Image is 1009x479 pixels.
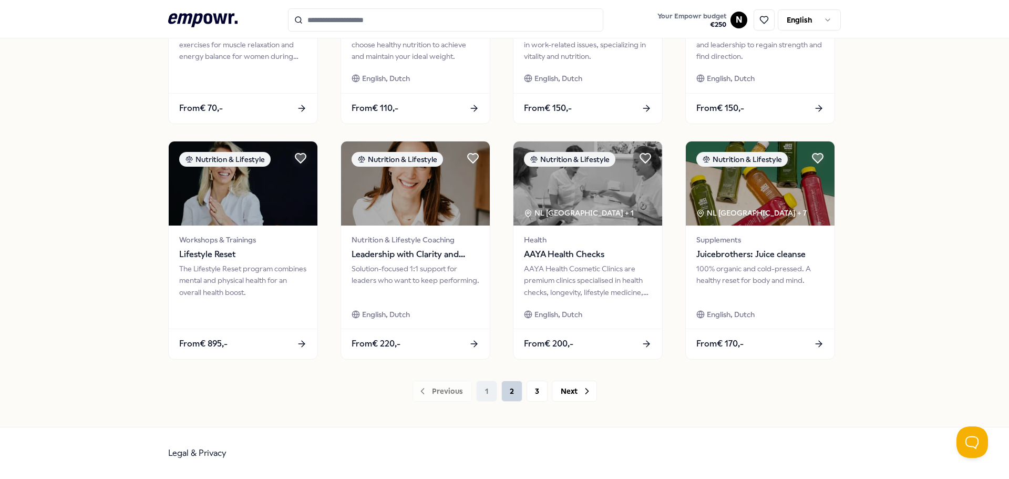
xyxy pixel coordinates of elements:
a: package imageNutrition & LifestyleNL [GEOGRAPHIC_DATA] + 1HealthAAYA Health ChecksAAYA Health Cos... [513,141,663,360]
div: 100% organic and cold-pressed. A healthy reset for body and mind. [696,263,824,298]
span: From € 110,- [352,101,398,115]
a: Your Empowr budget€250 [653,9,730,31]
span: Health [524,234,652,246]
div: Nutrition & Lifestyle [524,152,615,167]
button: N [730,12,747,28]
span: € 250 [657,21,726,29]
button: Next [552,381,597,402]
div: AAYA Health Cosmetic Clinics are premium clinics specialised in health checks, longevity, lifesty... [524,263,652,298]
span: From € 170,- [696,337,744,351]
span: Leadership with Clarity and Energy [352,248,479,261]
span: English, Dutch [534,309,582,320]
span: English, Dutch [707,73,755,84]
span: Supplements [696,234,824,246]
div: Nutrition & Lifestyle [352,152,443,167]
a: package imageNutrition & LifestyleNutrition & Lifestyle CoachingLeadership with Clarity and Energ... [341,141,490,360]
span: English, Dutch [362,309,410,320]
img: package image [513,141,662,226]
div: As a weight consultant, I help you choose healthy nutrition to achieve and maintain your ideal we... [352,27,479,63]
a: Legal & Privacy [168,448,226,458]
img: package image [686,141,835,226]
button: 3 [527,381,548,402]
iframe: Help Scout Beacon - Open [956,426,988,458]
a: package imageNutrition & LifestyleWorkshops & TrainingsLifestyle ResetThe Lifestyle Reset program... [168,141,318,360]
span: English, Dutch [707,309,755,320]
div: Insight into menopause symptoms and exercises for muscle relaxation and energy balance for women ... [179,27,307,63]
span: AAYA Health Checks [524,248,652,261]
span: From € 895,- [179,337,228,351]
div: Nutrition & Lifestyle [179,152,271,167]
span: English, Dutch [362,73,410,84]
span: From € 150,- [524,101,572,115]
span: From € 150,- [696,101,744,115]
img: package image [341,141,490,226]
button: 2 [501,381,522,402]
span: From € 220,- [352,337,400,351]
div: NL [GEOGRAPHIC_DATA] + 1 [524,207,634,219]
span: Nutrition & Lifestyle Coaching [352,234,479,246]
input: Search for products, categories or subcategories [288,8,603,32]
span: From € 70,- [179,101,223,115]
div: NL [GEOGRAPHIC_DATA] + 7 [696,207,807,219]
div: The Lifestyle Reset program combines mental and physical health for an overall health boost. [179,263,307,298]
img: package image [169,141,317,226]
div: Solution-focused 1:1 support for leaders who want to keep performing. [352,263,479,298]
span: From € 200,- [524,337,573,351]
div: Coach and therapist with experience in work-related issues, specializing in vitality and nutrition. [524,27,652,63]
div: Nutrition & Lifestyle [696,152,788,167]
span: Your Empowr budget [657,12,726,21]
a: package imageNutrition & LifestyleNL [GEOGRAPHIC_DATA] + 7SupplementsJuicebrothers: Juice cleanse... [685,141,835,360]
span: Juicebrothers: Juice cleanse [696,248,824,261]
span: Lifestyle Reset [179,248,307,261]
div: Coaching on self-care, life questions, and leadership to regain strength and find direction. [696,27,824,63]
span: English, Dutch [534,73,582,84]
span: Workshops & Trainings [179,234,307,246]
button: Your Empowr budget€250 [655,10,728,31]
